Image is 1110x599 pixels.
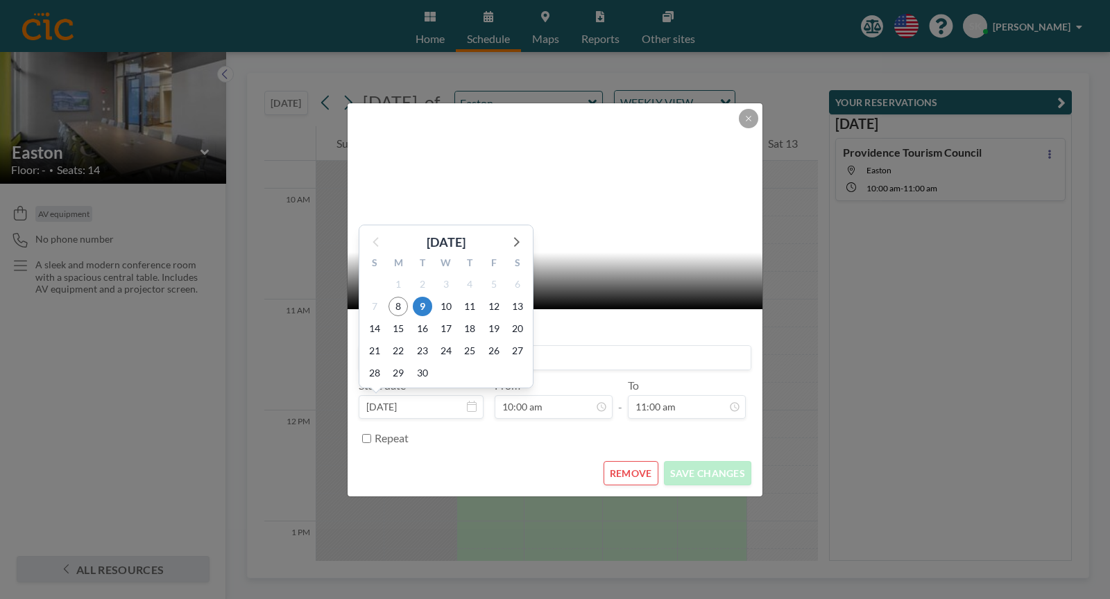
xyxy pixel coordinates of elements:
[388,363,408,383] span: Monday, September 29, 2025
[628,379,639,392] label: To
[388,319,408,338] span: Monday, September 15, 2025
[484,319,504,338] span: Friday, September 19, 2025
[365,319,384,338] span: Sunday, September 14, 2025
[388,341,408,361] span: Monday, September 22, 2025
[604,461,658,485] button: REMOVE
[436,297,456,316] span: Wednesday, September 10, 2025
[388,275,408,294] span: Monday, September 1, 2025
[363,255,386,273] div: S
[359,346,751,370] input: (No title)
[365,297,384,316] span: Sunday, September 7, 2025
[484,341,504,361] span: Friday, September 26, 2025
[436,275,456,294] span: Wednesday, September 3, 2025
[460,275,479,294] span: Thursday, September 4, 2025
[411,255,434,273] div: T
[375,431,409,445] label: Repeat
[484,297,504,316] span: Friday, September 12, 2025
[365,341,384,361] span: Sunday, September 21, 2025
[413,363,432,383] span: Tuesday, September 30, 2025
[427,232,466,252] div: [DATE]
[436,341,456,361] span: Wednesday, September 24, 2025
[434,255,458,273] div: W
[413,297,432,316] span: Tuesday, September 9, 2025
[508,319,527,338] span: Saturday, September 20, 2025
[508,275,527,294] span: Saturday, September 6, 2025
[386,255,410,273] div: M
[460,319,479,338] span: Thursday, September 18, 2025
[618,383,622,414] span: -
[508,341,527,361] span: Saturday, September 27, 2025
[484,275,504,294] span: Friday, September 5, 2025
[458,255,481,273] div: T
[413,319,432,338] span: Tuesday, September 16, 2025
[365,363,384,383] span: Sunday, September 28, 2025
[506,255,529,273] div: S
[481,255,505,273] div: F
[436,319,456,338] span: Wednesday, September 17, 2025
[460,297,479,316] span: Thursday, September 11, 2025
[460,341,479,361] span: Thursday, September 25, 2025
[364,263,747,284] h2: Easton
[508,297,527,316] span: Saturday, September 13, 2025
[388,297,408,316] span: Monday, September 8, 2025
[413,275,432,294] span: Tuesday, September 2, 2025
[664,461,751,485] button: SAVE CHANGES
[413,341,432,361] span: Tuesday, September 23, 2025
